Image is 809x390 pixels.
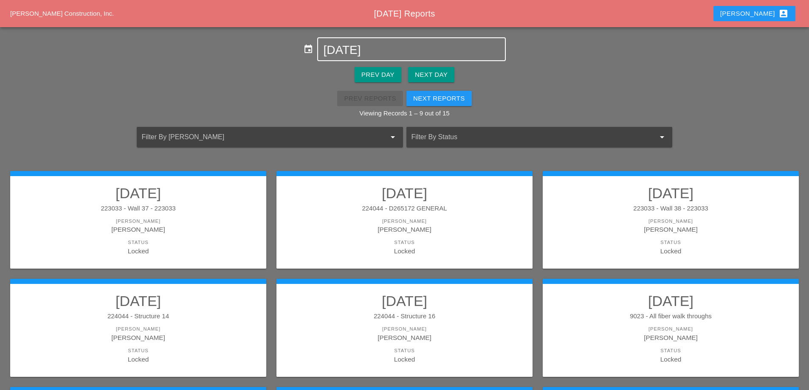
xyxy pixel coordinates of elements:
[285,292,524,364] a: [DATE]224044 - Structure 16[PERSON_NAME][PERSON_NAME]StatusLocked
[19,246,258,256] div: Locked
[361,70,395,80] div: Prev Day
[551,239,790,246] div: Status
[19,347,258,354] div: Status
[285,347,524,354] div: Status
[551,333,790,342] div: [PERSON_NAME]
[551,224,790,234] div: [PERSON_NAME]
[551,354,790,364] div: Locked
[19,224,258,234] div: [PERSON_NAME]
[415,70,448,80] div: Next Day
[19,204,258,213] div: 223033 - Wall 37 - 223033
[285,185,524,256] a: [DATE]224044 - D265172 GENERAL[PERSON_NAME][PERSON_NAME]StatusLocked
[657,132,667,142] i: arrow_drop_down
[551,325,790,333] div: [PERSON_NAME]
[285,239,524,246] div: Status
[303,44,313,54] i: event
[408,67,454,82] button: Next Day
[285,204,524,213] div: 224044 - D265172 GENERAL
[19,185,258,256] a: [DATE]223033 - Wall 37 - 223033[PERSON_NAME][PERSON_NAME]StatusLocked
[19,311,258,321] div: 224044 - Structure 14
[19,354,258,364] div: Locked
[713,6,795,21] button: [PERSON_NAME]
[551,292,790,364] a: [DATE]9023 - All fiber walk throughs[PERSON_NAME][PERSON_NAME]StatusLocked
[285,185,524,202] h2: [DATE]
[19,239,258,246] div: Status
[285,246,524,256] div: Locked
[551,185,790,202] h2: [DATE]
[19,333,258,342] div: [PERSON_NAME]
[285,218,524,225] div: [PERSON_NAME]
[285,354,524,364] div: Locked
[285,333,524,342] div: [PERSON_NAME]
[285,325,524,333] div: [PERSON_NAME]
[19,218,258,225] div: [PERSON_NAME]
[355,67,401,82] button: Prev Day
[406,91,472,106] button: Next Reports
[551,204,790,213] div: 223033 - Wall 38 - 223033
[323,43,499,57] input: Select Date
[551,246,790,256] div: Locked
[551,311,790,321] div: 9023 - All fiber walk throughs
[19,185,258,202] h2: [DATE]
[413,94,465,104] div: Next Reports
[551,292,790,309] h2: [DATE]
[10,10,114,17] a: [PERSON_NAME] Construction, Inc.
[285,311,524,321] div: 224044 - Structure 16
[19,292,258,309] h2: [DATE]
[720,8,789,19] div: [PERSON_NAME]
[551,218,790,225] div: [PERSON_NAME]
[551,347,790,354] div: Status
[388,132,398,142] i: arrow_drop_down
[285,292,524,309] h2: [DATE]
[551,185,790,256] a: [DATE]223033 - Wall 38 - 223033[PERSON_NAME][PERSON_NAME]StatusLocked
[19,325,258,333] div: [PERSON_NAME]
[19,292,258,364] a: [DATE]224044 - Structure 14[PERSON_NAME][PERSON_NAME]StatusLocked
[285,224,524,234] div: [PERSON_NAME]
[374,9,435,18] span: [DATE] Reports
[778,8,789,19] i: account_box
